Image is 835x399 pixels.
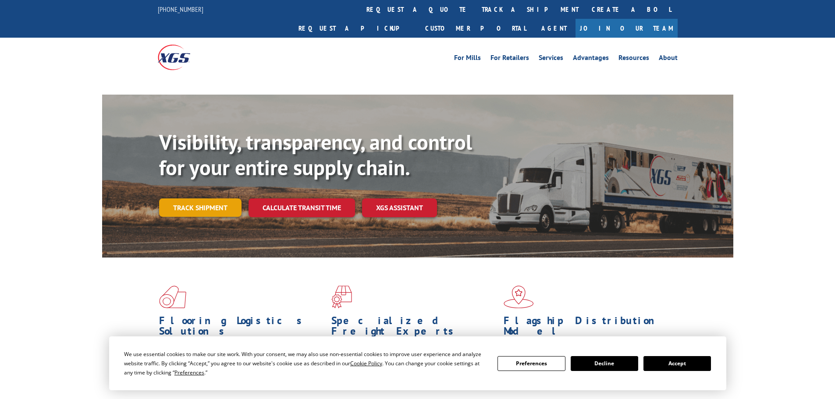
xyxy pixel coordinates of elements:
[573,54,609,64] a: Advantages
[159,128,472,181] b: Visibility, transparency, and control for your entire supply chain.
[504,315,669,341] h1: Flagship Distribution Model
[497,356,565,371] button: Preferences
[159,286,186,308] img: xgs-icon-total-supply-chain-intelligence-red
[331,315,497,341] h1: Specialized Freight Experts
[576,19,678,38] a: Join Our Team
[159,315,325,341] h1: Flooring Logistics Solutions
[331,286,352,308] img: xgs-icon-focused-on-flooring-red
[292,19,419,38] a: Request a pickup
[539,54,563,64] a: Services
[350,360,382,367] span: Cookie Policy
[533,19,576,38] a: Agent
[249,198,355,217] a: Calculate transit time
[571,356,638,371] button: Decline
[643,356,711,371] button: Accept
[124,350,487,377] div: We use essential cookies to make our site work. With your consent, we may also use non-essential ...
[174,369,204,376] span: Preferences
[109,336,726,390] div: Cookie Consent Prompt
[490,54,529,64] a: For Retailers
[158,5,203,14] a: [PHONE_NUMBER]
[419,19,533,38] a: Customer Portal
[618,54,649,64] a: Resources
[659,54,678,64] a: About
[362,198,437,217] a: XGS ASSISTANT
[504,286,534,308] img: xgs-icon-flagship-distribution-model-red
[159,198,242,217] a: Track shipment
[454,54,481,64] a: For Mills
